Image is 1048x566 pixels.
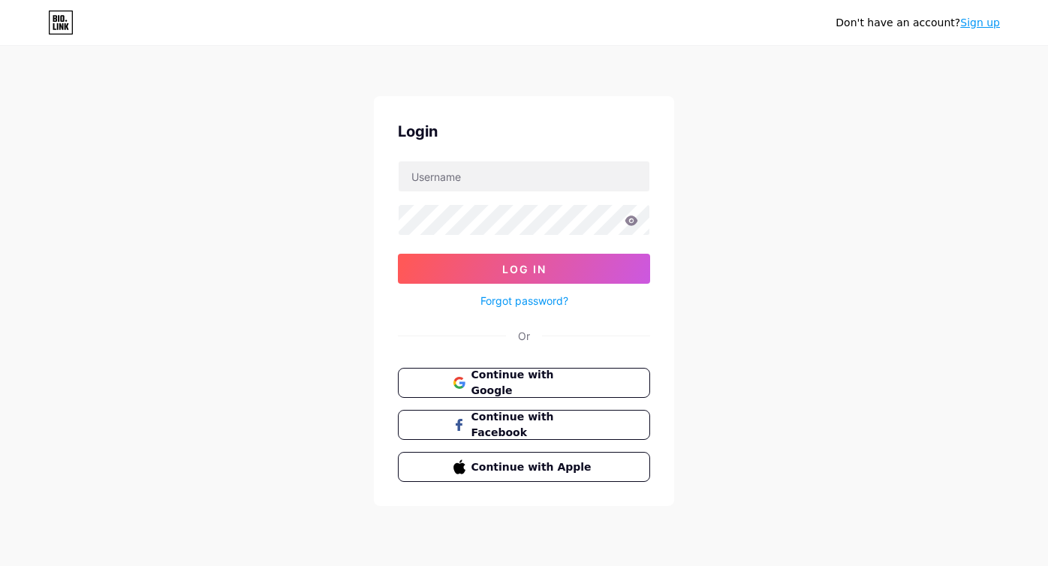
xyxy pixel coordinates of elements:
span: Continue with Facebook [471,409,595,441]
span: Continue with Google [471,367,595,399]
input: Username [399,161,649,191]
a: Sign up [960,17,1000,29]
div: Or [518,328,530,344]
button: Continue with Apple [398,452,650,482]
button: Continue with Facebook [398,410,650,440]
span: Log In [502,263,547,275]
button: Continue with Google [398,368,650,398]
div: Login [398,120,650,143]
div: Don't have an account? [836,15,1000,31]
button: Log In [398,254,650,284]
a: Forgot password? [480,293,568,309]
span: Continue with Apple [471,459,595,475]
